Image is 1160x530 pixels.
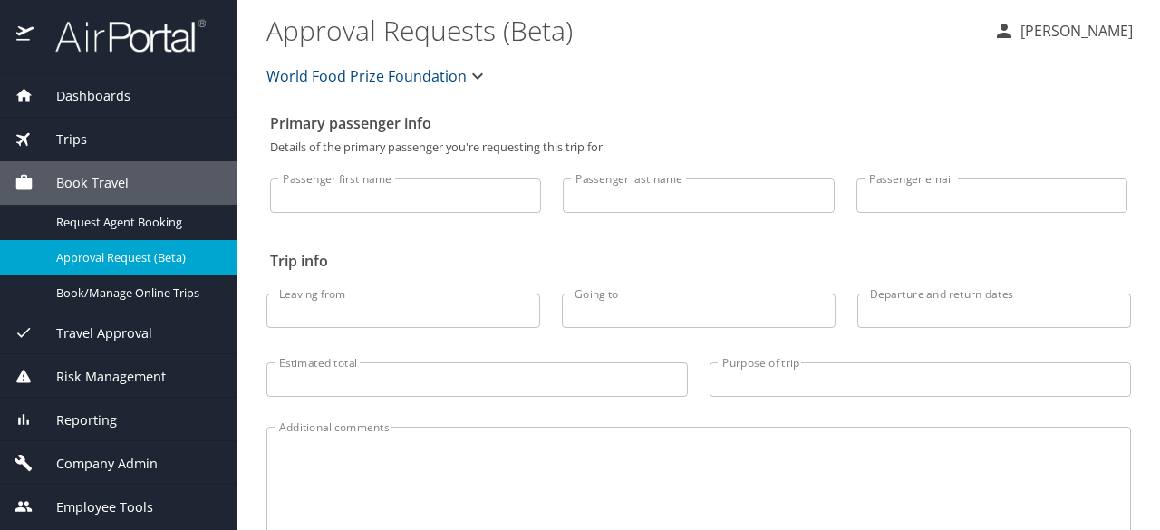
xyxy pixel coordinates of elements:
span: Risk Management [34,367,166,387]
h2: Trip info [270,246,1127,275]
span: Employee Tools [34,497,153,517]
span: Request Agent Booking [56,214,216,231]
span: Book/Manage Online Trips [56,284,216,302]
img: airportal-logo.png [35,18,206,53]
span: Book Travel [34,173,129,193]
button: World Food Prize Foundation [259,58,496,94]
img: icon-airportal.png [16,18,35,53]
p: Details of the primary passenger you're requesting this trip for [270,141,1127,153]
p: [PERSON_NAME] [1015,20,1133,42]
h2: Primary passenger info [270,109,1127,138]
span: Reporting [34,410,117,430]
h1: Approval Requests (Beta) [266,2,979,58]
span: World Food Prize Foundation [266,63,467,89]
span: Approval Request (Beta) [56,249,216,266]
button: [PERSON_NAME] [986,14,1140,47]
span: Trips [34,130,87,149]
span: Company Admin [34,454,158,474]
span: Travel Approval [34,323,152,343]
span: Dashboards [34,86,130,106]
